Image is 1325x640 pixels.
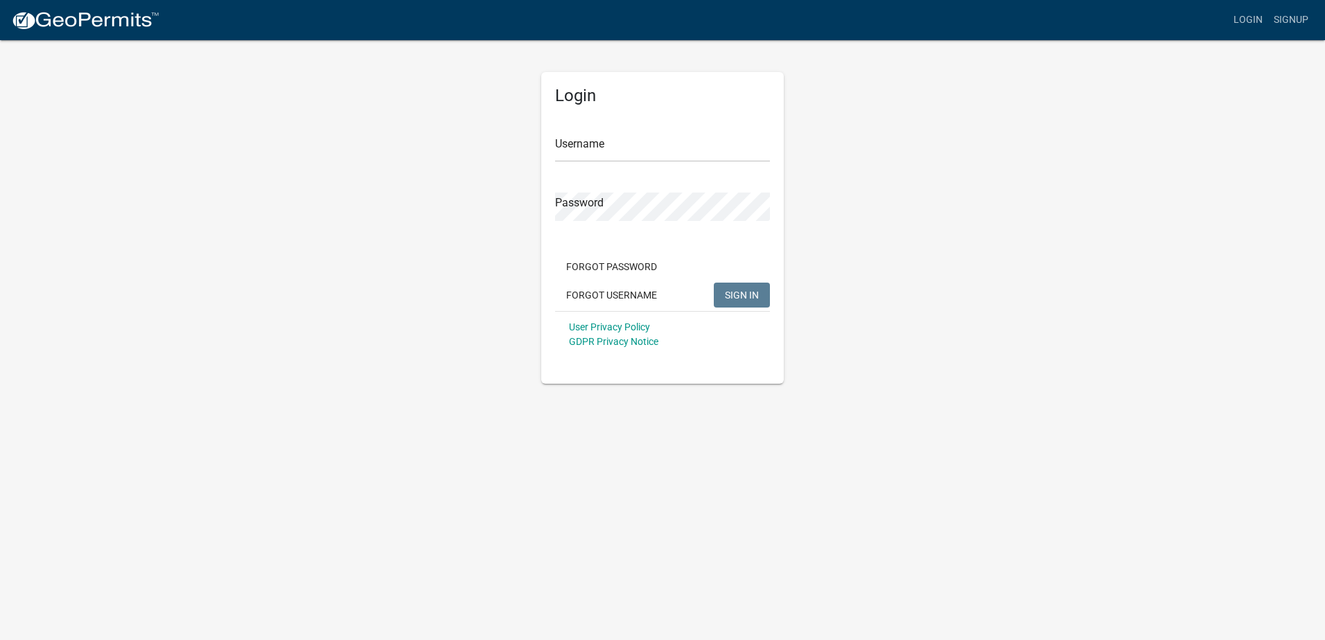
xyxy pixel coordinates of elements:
button: Forgot Username [555,283,668,308]
a: GDPR Privacy Notice [569,336,658,347]
span: SIGN IN [725,289,759,300]
button: SIGN IN [714,283,770,308]
a: User Privacy Policy [569,321,650,332]
button: Forgot Password [555,254,668,279]
a: Login [1228,7,1268,33]
a: Signup [1268,7,1314,33]
h5: Login [555,86,770,106]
